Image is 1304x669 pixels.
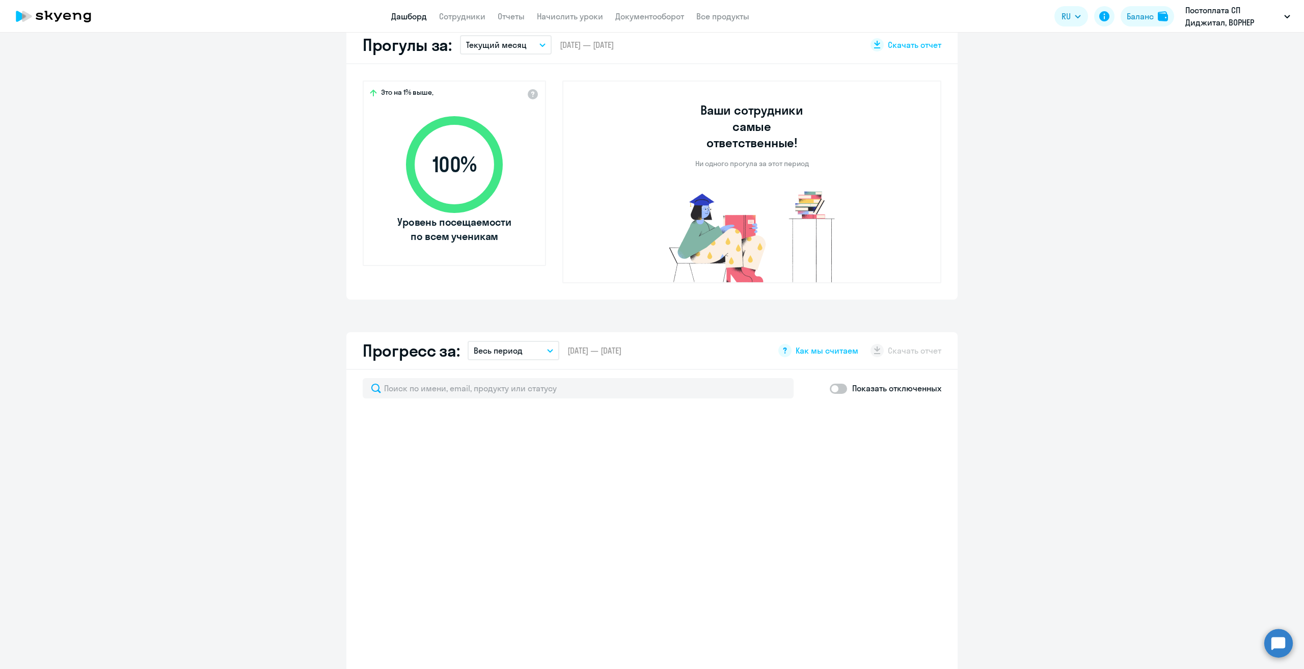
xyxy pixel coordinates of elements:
p: Постоплата СП Диджитал, ВОРНЕР МЬЮЗИК, ООО [1185,4,1280,29]
span: RU [1062,10,1071,22]
span: [DATE] — [DATE] [567,345,621,356]
button: Постоплата СП Диджитал, ВОРНЕР МЬЮЗИК, ООО [1180,4,1295,29]
h2: Прогулы за: [363,35,452,55]
a: Все продукты [696,11,749,21]
p: Весь период [474,344,523,357]
a: Дашборд [391,11,427,21]
p: Текущий месяц [466,39,527,51]
div: Баланс [1127,10,1154,22]
p: Ни одного прогула за этот период [695,159,809,168]
button: RU [1054,6,1088,26]
a: Сотрудники [439,11,485,21]
span: Скачать отчет [888,39,941,50]
h3: Ваши сотрудники самые ответственные! [687,102,818,151]
span: Как мы считаем [796,345,858,356]
img: no-truants [650,189,854,282]
a: Документооборот [615,11,684,21]
button: Текущий месяц [460,35,552,55]
h2: Прогресс за: [363,340,459,361]
a: Отчеты [498,11,525,21]
input: Поиск по имени, email, продукту или статусу [363,378,794,398]
a: Начислить уроки [537,11,603,21]
img: balance [1158,11,1168,21]
button: Балансbalance [1121,6,1174,26]
span: [DATE] — [DATE] [560,39,614,50]
span: Уровень посещаемости по всем ученикам [396,215,513,244]
span: 100 % [396,152,513,177]
span: Это на 1% выше, [381,88,433,100]
p: Показать отключенных [852,382,941,394]
button: Весь период [468,341,559,360]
